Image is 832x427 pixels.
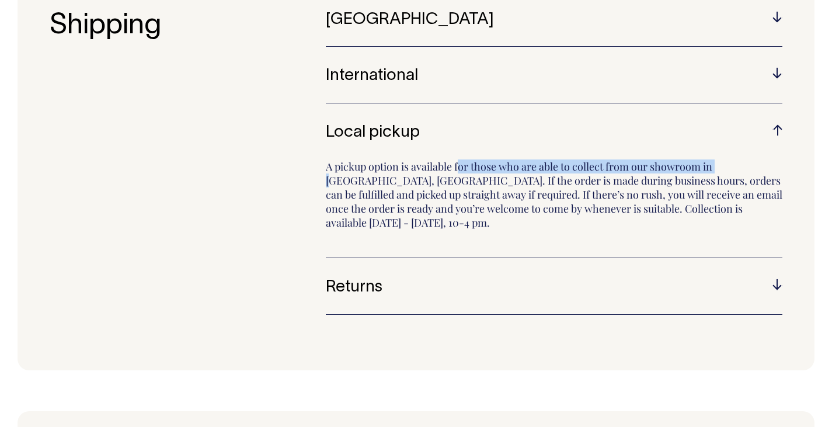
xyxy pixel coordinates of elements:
[326,11,782,29] h5: [GEOGRAPHIC_DATA]
[326,124,782,142] h5: Local pickup
[326,159,782,240] p: A pickup option is available for those who are able to collect from our showroom in [GEOGRAPHIC_D...
[50,11,326,335] h3: Shipping
[326,279,782,297] h5: Returns
[326,67,782,85] h5: International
